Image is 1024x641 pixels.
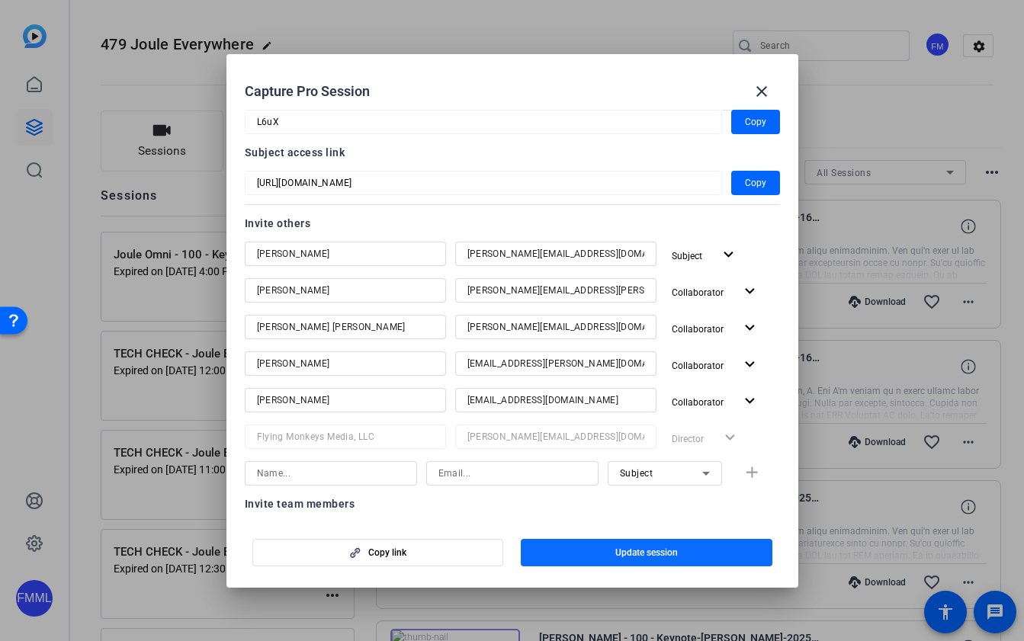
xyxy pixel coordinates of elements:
[672,287,724,298] span: Collaborator
[666,388,766,415] button: Collaborator
[521,539,772,566] button: Update session
[245,143,780,162] div: Subject access link
[257,318,434,336] input: Name...
[467,354,644,373] input: Email...
[467,281,644,300] input: Email...
[620,468,653,479] span: Subject
[252,539,504,566] button: Copy link
[245,214,780,232] div: Invite others
[467,245,644,263] input: Email...
[672,397,724,408] span: Collaborator
[731,171,780,195] button: Copy
[467,428,644,446] input: Email...
[257,174,710,192] input: Session OTP
[257,428,434,446] input: Name...
[368,546,406,559] span: Copy link
[740,282,759,301] mat-icon: expand_more
[740,392,759,411] mat-icon: expand_more
[666,315,766,342] button: Collaborator
[719,245,738,264] mat-icon: expand_more
[745,113,766,131] span: Copy
[257,464,405,482] input: Name...
[672,251,702,261] span: Subject
[731,110,780,134] button: Copy
[257,354,434,373] input: Name...
[467,391,644,409] input: Email...
[672,361,724,371] span: Collaborator
[257,245,434,263] input: Name...
[740,319,759,338] mat-icon: expand_more
[666,351,766,379] button: Collaborator
[615,546,678,559] span: Update session
[745,174,766,192] span: Copy
[740,355,759,374] mat-icon: expand_more
[672,324,724,335] span: Collaborator
[245,73,780,110] div: Capture Pro Session
[753,82,771,101] mat-icon: close
[666,242,744,269] button: Subject
[666,278,766,306] button: Collaborator
[257,391,434,409] input: Name...
[245,495,780,513] div: Invite team members
[467,318,644,336] input: Email...
[438,464,586,482] input: Email...
[257,281,434,300] input: Name...
[257,113,710,131] input: Session OTP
